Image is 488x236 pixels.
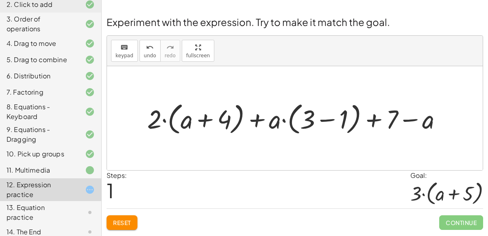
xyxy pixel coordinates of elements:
[7,149,72,159] div: 10. Pick up groups
[7,203,72,222] div: 13. Equation practice
[7,125,72,144] div: 9. Equations - Dragging
[182,40,214,62] button: fullscreen
[85,107,95,117] i: Task finished and correct.
[7,39,72,48] div: 4. Drag to move
[7,55,72,65] div: 5. Drag to combine
[186,53,210,58] span: fullscreen
[144,53,156,58] span: undo
[107,171,127,180] label: Steps:
[85,87,95,97] i: Task finished and correct.
[7,14,72,34] div: 3. Order of operations
[7,102,72,121] div: 8. Equations - Keyboard
[139,40,161,62] button: undoundo
[165,53,176,58] span: redo
[85,130,95,139] i: Task finished and correct.
[85,149,95,159] i: Task finished and correct.
[85,39,95,48] i: Task finished and correct.
[107,178,114,203] span: 1
[85,208,95,217] i: Task not started.
[85,185,95,195] i: Task started.
[111,40,138,62] button: keyboardkeypad
[107,16,390,28] span: Experiment with the expression. Try to make it match the goal.
[85,71,95,81] i: Task finished and correct.
[7,180,72,199] div: 12. Expression practice
[7,87,72,97] div: 7. Factoring
[7,71,72,81] div: 6. Distribution
[120,43,128,52] i: keyboard
[113,219,131,226] span: Reset
[7,165,72,175] div: 11. Multimedia
[107,215,137,230] button: Reset
[146,43,154,52] i: undo
[410,171,483,180] div: Goal:
[85,19,95,29] i: Task finished and correct.
[85,165,95,175] i: Task finished.
[166,43,174,52] i: redo
[160,40,180,62] button: redoredo
[85,55,95,65] i: Task finished and correct.
[115,53,133,58] span: keypad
